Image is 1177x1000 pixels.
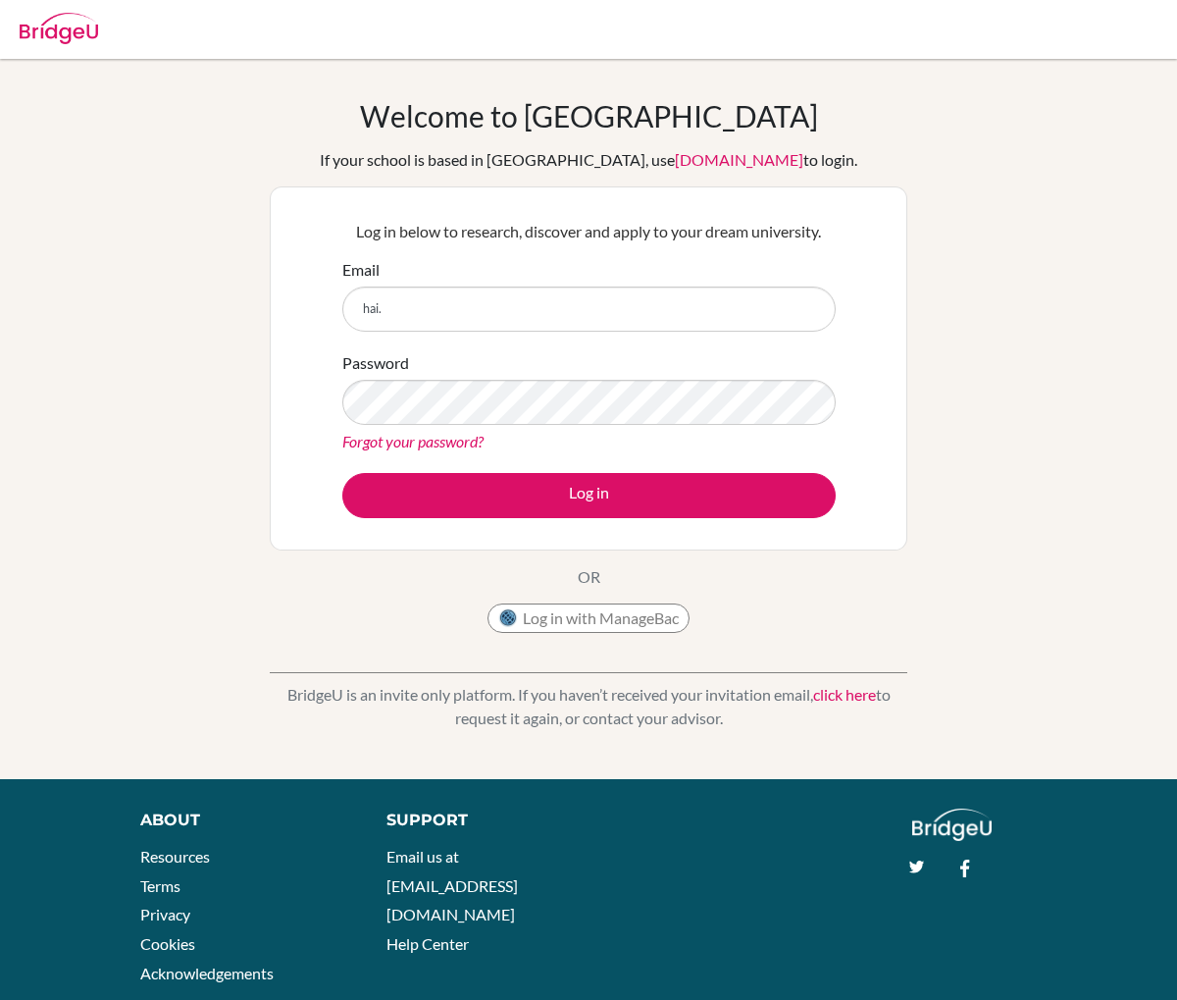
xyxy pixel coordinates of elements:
a: Acknowledgements [140,964,274,982]
a: [DOMAIN_NAME] [675,150,803,169]
a: Forgot your password? [342,432,484,450]
button: Log in with ManageBac [487,604,690,633]
button: Log in [342,473,836,518]
a: Email us at [EMAIL_ADDRESS][DOMAIN_NAME] [386,847,518,923]
a: Help Center [386,934,469,953]
img: logo_white@2x-f4f0deed5e89b7ecb1c2cc34c3e3d731f90f0f143d5ea2071677605dd97b5244.png [912,809,992,841]
p: OR [578,565,600,589]
div: If your school is based in [GEOGRAPHIC_DATA], use to login. [320,148,857,172]
label: Email [342,258,380,282]
a: Cookies [140,934,195,953]
a: Resources [140,847,210,866]
h1: Welcome to [GEOGRAPHIC_DATA] [360,98,818,133]
a: click here [813,685,876,704]
img: Bridge-U [20,13,98,44]
p: BridgeU is an invite only platform. If you haven’t received your invitation email, to request it ... [270,683,907,730]
div: About [140,809,342,832]
div: Support [386,809,570,832]
p: Log in below to research, discover and apply to your dream university. [342,220,836,243]
label: Password [342,351,409,375]
a: Terms [140,876,180,895]
a: Privacy [140,905,190,923]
